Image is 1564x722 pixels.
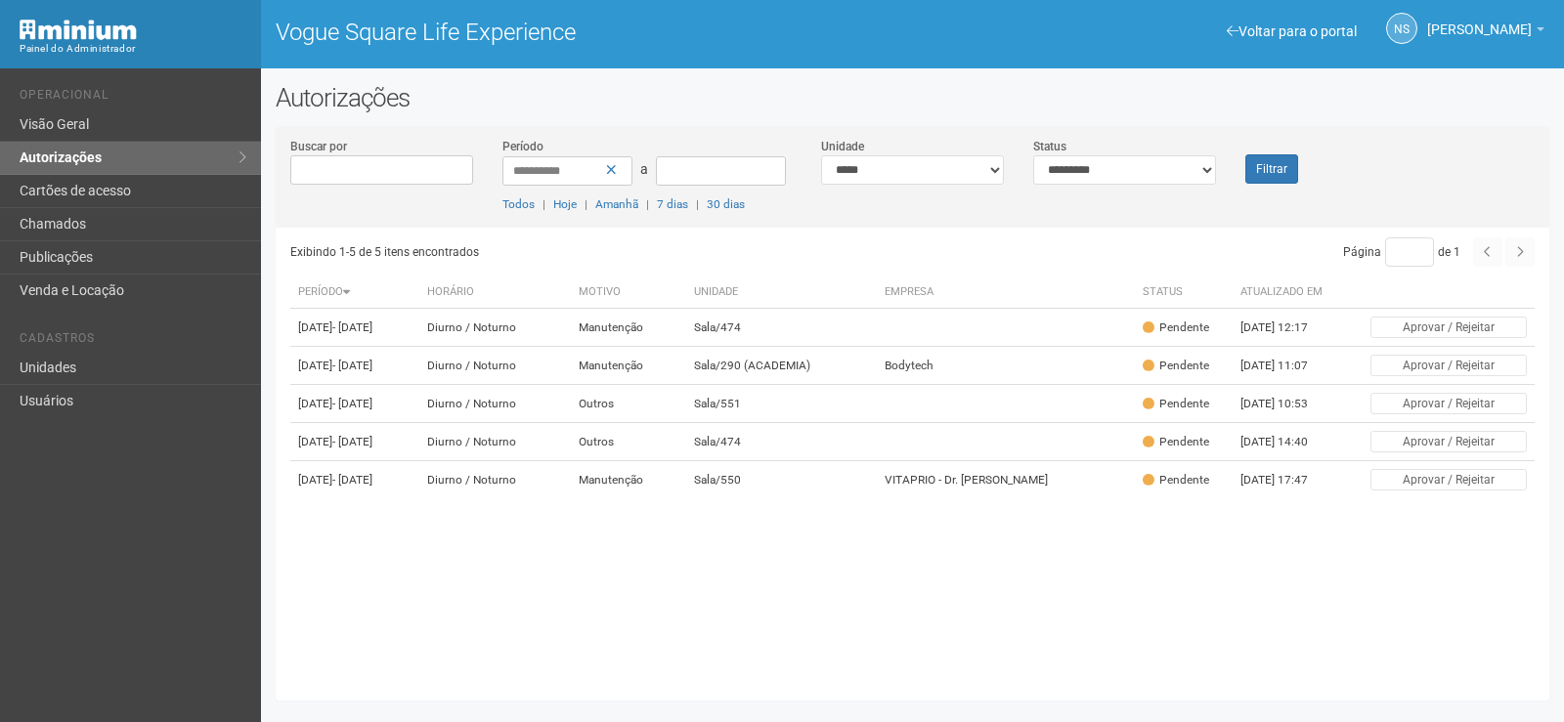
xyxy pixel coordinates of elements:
label: Período [502,138,543,155]
th: Atualizado em [1233,276,1340,309]
td: Bodytech [877,347,1135,385]
span: | [585,197,587,211]
td: [DATE] [290,309,420,347]
td: VITAPRIO - Dr. [PERSON_NAME] [877,461,1135,499]
span: Página de 1 [1343,245,1460,259]
td: [DATE] 10:53 [1233,385,1340,423]
th: Motivo [571,276,686,309]
td: [DATE] [290,423,420,461]
td: Diurno / Noturno [419,461,570,499]
td: [DATE] 14:40 [1233,423,1340,461]
li: Operacional [20,88,246,108]
button: Aprovar / Rejeitar [1370,469,1527,490]
h2: Autorizações [276,83,1549,112]
td: [DATE] 11:07 [1233,347,1340,385]
label: Status [1033,138,1066,155]
div: Painel do Administrador [20,40,246,58]
label: Buscar por [290,138,347,155]
th: Unidade [686,276,877,309]
td: [DATE] [290,347,420,385]
a: Hoje [553,197,577,211]
a: 7 dias [657,197,688,211]
td: Outros [571,385,686,423]
td: Diurno / Noturno [419,423,570,461]
div: Pendente [1143,434,1209,450]
td: Sala/474 [686,423,877,461]
li: Cadastros [20,331,246,352]
td: Diurno / Noturno [419,347,570,385]
td: Sala/550 [686,461,877,499]
button: Filtrar [1245,154,1298,184]
a: 30 dias [707,197,745,211]
td: [DATE] [290,461,420,499]
th: Período [290,276,420,309]
td: Sala/551 [686,385,877,423]
th: Horário [419,276,570,309]
h1: Vogue Square Life Experience [276,20,898,45]
span: - [DATE] [332,435,372,448]
td: Sala/290 (ACADEMIA) [686,347,877,385]
td: Manutenção [571,309,686,347]
td: Diurno / Noturno [419,385,570,423]
button: Aprovar / Rejeitar [1370,393,1527,414]
td: Diurno / Noturno [419,309,570,347]
a: Todos [502,197,535,211]
td: [DATE] 17:47 [1233,461,1340,499]
span: Nicolle Silva [1427,3,1532,37]
th: Empresa [877,276,1135,309]
a: [PERSON_NAME] [1427,24,1544,40]
button: Aprovar / Rejeitar [1370,355,1527,376]
span: - [DATE] [332,397,372,410]
span: - [DATE] [332,473,372,487]
a: Voltar para o portal [1227,23,1357,39]
a: NS [1386,13,1417,44]
div: Pendente [1143,472,1209,488]
img: Minium [20,20,137,40]
td: Outros [571,423,686,461]
td: [DATE] 12:17 [1233,309,1340,347]
td: Manutenção [571,347,686,385]
label: Unidade [821,138,864,155]
span: - [DATE] [332,320,372,334]
span: | [543,197,545,211]
div: Pendente [1143,358,1209,374]
td: [DATE] [290,385,420,423]
td: Sala/474 [686,309,877,347]
button: Aprovar / Rejeitar [1370,431,1527,452]
span: | [646,197,649,211]
div: Pendente [1143,319,1209,336]
div: Exibindo 1-5 de 5 itens encontrados [290,237,906,267]
span: | [696,197,699,211]
span: - [DATE] [332,359,372,372]
td: Manutenção [571,461,686,499]
a: Amanhã [595,197,638,211]
span: a [640,161,648,177]
button: Aprovar / Rejeitar [1370,317,1527,338]
th: Status [1135,276,1233,309]
div: Pendente [1143,396,1209,412]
